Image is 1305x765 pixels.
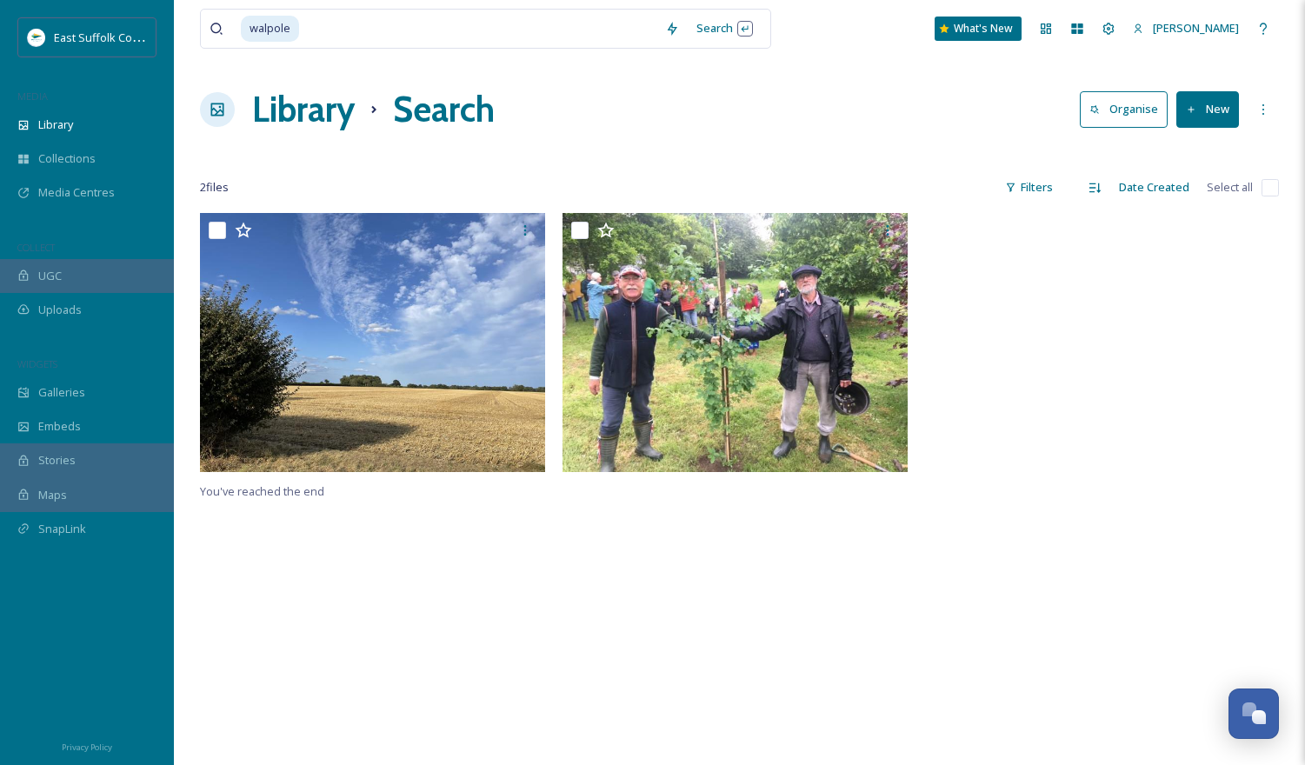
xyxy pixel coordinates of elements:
[1228,688,1279,739] button: Open Chat
[1176,91,1239,127] button: New
[38,268,62,284] span: UGC
[62,742,112,753] span: Privacy Policy
[200,179,229,196] span: 2 file s
[38,116,73,133] span: Library
[38,150,96,167] span: Collections
[38,521,86,537] span: SnapLink
[688,11,762,45] div: Search
[54,29,156,45] span: East Suffolk Council
[1080,91,1176,127] a: Organise
[38,384,85,401] span: Galleries
[62,735,112,756] a: Privacy Policy
[1124,11,1248,45] a: [PERSON_NAME]
[996,170,1062,204] div: Filters
[200,213,545,472] img: Walpole - Zoe Mair.jpeg
[1080,91,1168,127] button: Organise
[935,17,1022,41] a: What's New
[38,452,76,469] span: Stories
[17,90,48,103] span: MEDIA
[1153,20,1239,36] span: [PERSON_NAME]
[1207,179,1253,196] span: Select all
[563,213,908,472] img: Cookley & Walpole Parish Council..jpg
[241,16,299,41] span: walpole
[38,487,67,503] span: Maps
[38,184,115,201] span: Media Centres
[1110,170,1198,204] div: Date Created
[38,302,82,318] span: Uploads
[200,483,324,499] span: You've reached the end
[252,83,355,136] a: Library
[28,29,45,46] img: ESC%20Logo.png
[38,418,81,435] span: Embeds
[393,83,495,136] h1: Search
[17,241,55,254] span: COLLECT
[17,357,57,370] span: WIDGETS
